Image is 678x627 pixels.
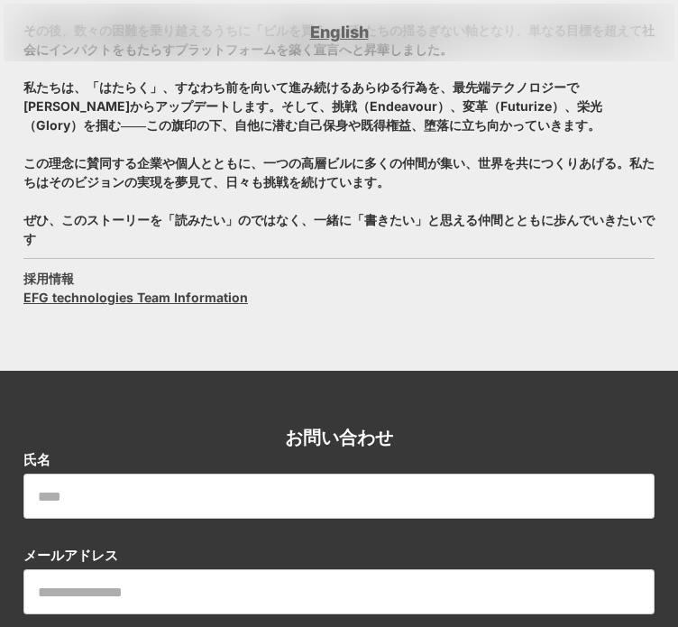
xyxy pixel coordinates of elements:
[23,450,50,469] p: 氏名
[23,546,118,565] p: メールアドレス
[310,21,369,43] a: English
[23,288,248,307] a: EFG technologies Team Information
[285,425,393,450] h2: お問い合わせ
[23,269,74,288] h3: 採用情報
